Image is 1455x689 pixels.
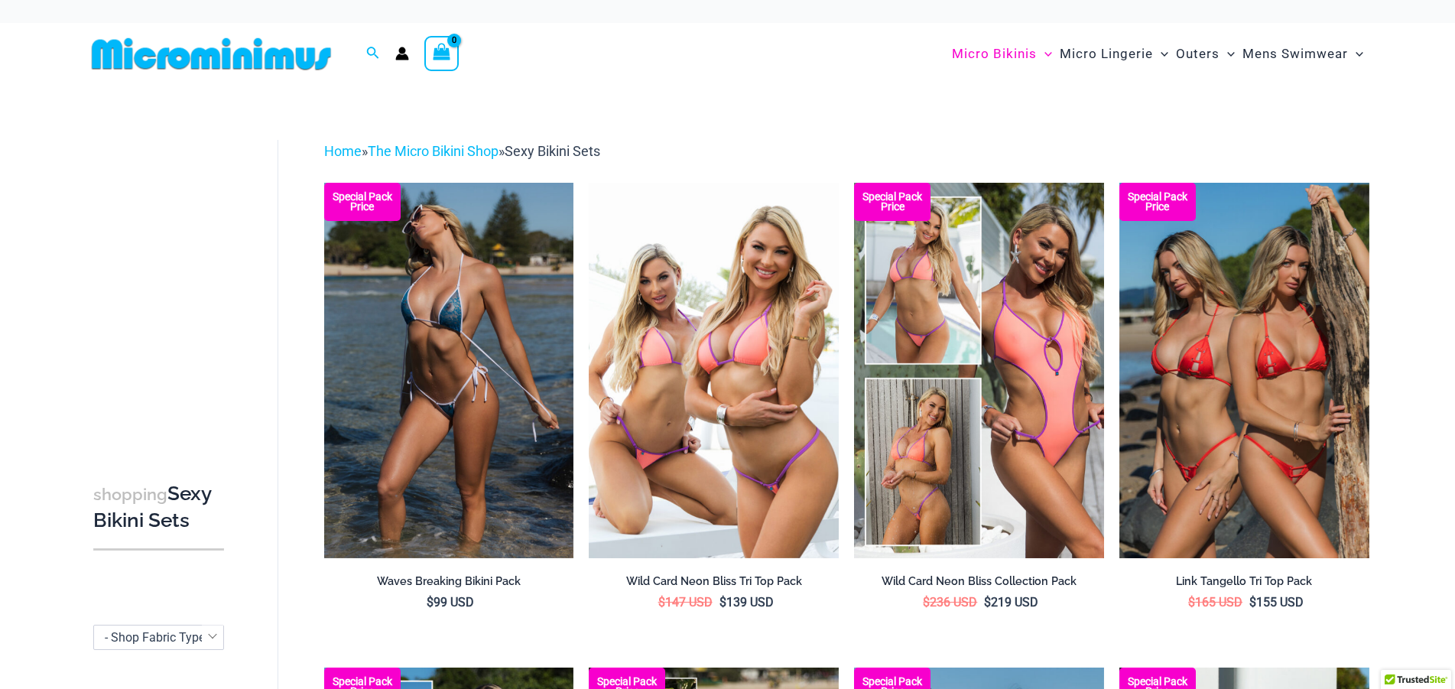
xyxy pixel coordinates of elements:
a: Link Tangello Tri Top Pack [1119,574,1369,594]
h2: Wild Card Neon Bliss Tri Top Pack [589,574,839,589]
a: Bikini Pack Bikini Pack BBikini Pack B [1119,183,1369,557]
img: Bikini Pack [1119,183,1369,557]
span: $ [923,595,930,609]
span: - Shop Fabric Type [94,626,223,649]
span: - Shop Fabric Type [105,630,205,645]
span: $ [1188,595,1195,609]
a: Wild Card Neon Bliss Collection Pack [854,574,1104,594]
span: Menu Toggle [1153,34,1168,73]
h2: Link Tangello Tri Top Pack [1119,574,1369,589]
bdi: 165 USD [1188,595,1242,609]
a: Micro BikinisMenu ToggleMenu Toggle [948,31,1056,77]
b: Special Pack Price [324,192,401,212]
bdi: 155 USD [1249,595,1304,609]
img: Wild Card Neon Bliss Tri Top Pack [589,183,839,557]
img: MM SHOP LOGO FLAT [86,37,337,71]
span: Micro Lingerie [1060,34,1153,73]
span: shopping [93,485,167,504]
a: Waves Breaking Bikini Pack [324,574,574,594]
span: $ [984,595,991,609]
span: Menu Toggle [1348,34,1363,73]
span: Menu Toggle [1220,34,1235,73]
span: Menu Toggle [1037,34,1052,73]
span: Outers [1176,34,1220,73]
span: $ [719,595,726,609]
a: Wild Card Neon Bliss Tri Top PackWild Card Neon Bliss Tri Top Pack BWild Card Neon Bliss Tri Top ... [589,183,839,557]
iframe: TrustedSite Certified [93,128,231,434]
span: $ [427,595,434,609]
bdi: 219 USD [984,595,1038,609]
span: » » [324,143,600,159]
h2: Wild Card Neon Bliss Collection Pack [854,574,1104,589]
span: $ [658,595,665,609]
a: Search icon link [366,44,380,63]
span: Sexy Bikini Sets [505,143,600,159]
span: - Shop Fabric Type [93,625,224,650]
h2: Waves Breaking Bikini Pack [324,574,574,589]
a: Waves Breaking Ocean 312 Top 456 Bottom 08 Waves Breaking Ocean 312 Top 456 Bottom 04Waves Breaki... [324,183,574,557]
b: Special Pack Price [854,192,930,212]
nav: Site Navigation [946,28,1370,80]
h3: Sexy Bikini Sets [93,481,224,534]
a: The Micro Bikini Shop [368,143,499,159]
a: Wild Card Neon Bliss Tri Top Pack [589,574,839,594]
span: $ [1249,595,1256,609]
a: View Shopping Cart, empty [424,36,460,71]
a: Collection Pack (7) Collection Pack B (1)Collection Pack B (1) [854,183,1104,557]
a: Mens SwimwearMenu ToggleMenu Toggle [1239,31,1367,77]
a: Account icon link [395,47,409,60]
bdi: 99 USD [427,595,474,609]
b: Special Pack Price [1119,192,1196,212]
bdi: 147 USD [658,595,713,609]
a: Home [324,143,362,159]
bdi: 139 USD [719,595,774,609]
a: Micro LingerieMenu ToggleMenu Toggle [1056,31,1172,77]
span: Mens Swimwear [1242,34,1348,73]
img: Waves Breaking Ocean 312 Top 456 Bottom 08 [324,183,574,557]
bdi: 236 USD [923,595,977,609]
img: Collection Pack (7) [854,183,1104,557]
span: Micro Bikinis [952,34,1037,73]
a: OutersMenu ToggleMenu Toggle [1172,31,1239,77]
